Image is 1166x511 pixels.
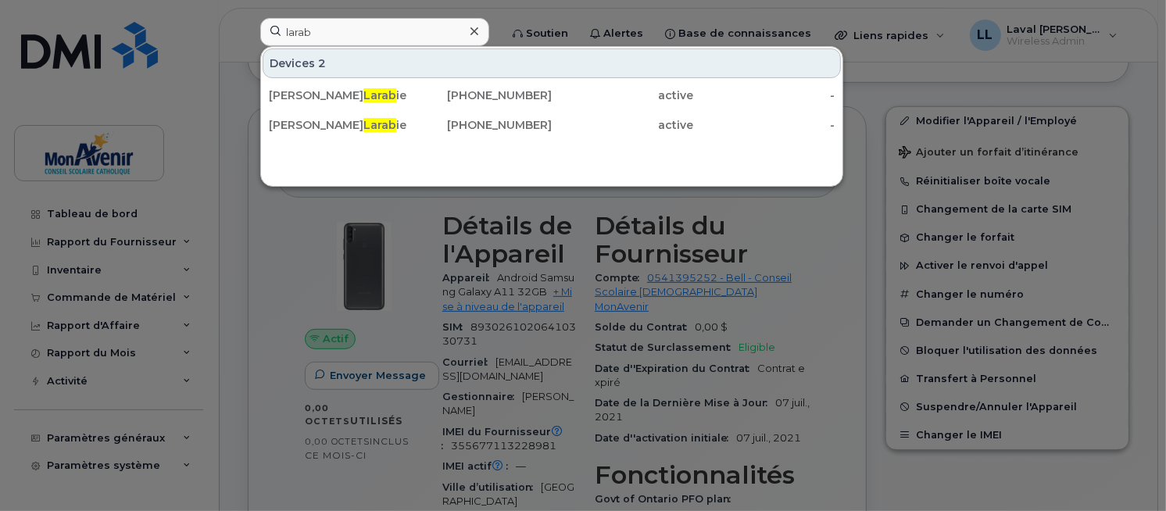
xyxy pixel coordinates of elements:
[410,88,552,103] div: [PHONE_NUMBER]
[552,117,693,133] div: active
[693,88,835,103] div: -
[260,18,489,46] input: Recherche
[269,117,410,133] div: [PERSON_NAME] ie
[410,117,552,133] div: [PHONE_NUMBER]
[363,118,396,132] span: Larab
[318,55,326,71] span: 2
[693,117,835,133] div: -
[363,88,396,102] span: Larab
[263,48,841,78] div: Devices
[263,111,841,139] a: [PERSON_NAME]Larabie[PHONE_NUMBER]active-
[269,88,410,103] div: [PERSON_NAME] ie (CP SEE)
[263,81,841,109] a: [PERSON_NAME]Larabie (CP SEE)[PHONE_NUMBER]active-
[552,88,693,103] div: active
